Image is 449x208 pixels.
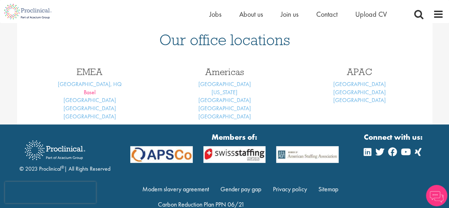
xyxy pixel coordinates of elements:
[84,89,95,96] a: Basel
[163,67,287,76] h3: Americas
[281,10,299,19] a: Join us
[198,96,251,104] a: [GEOGRAPHIC_DATA]
[28,32,422,48] h1: Our office locations
[64,113,116,120] a: [GEOGRAPHIC_DATA]
[316,10,338,19] a: Contact
[364,132,424,143] strong: Connect with us:
[61,164,64,170] sup: ®
[426,185,447,206] img: Chatbot
[318,185,338,193] a: Sitemap
[212,89,237,96] a: [US_STATE]
[64,96,116,104] a: [GEOGRAPHIC_DATA]
[209,10,221,19] a: Jobs
[130,132,339,143] strong: Members of:
[297,67,422,76] h3: APAC
[20,135,91,165] img: Proclinical Recruitment
[271,146,344,163] img: APSCo
[220,185,261,193] a: Gender pay gap
[5,182,96,203] iframe: reCAPTCHA
[198,80,251,88] a: [GEOGRAPHIC_DATA]
[333,96,386,104] a: [GEOGRAPHIC_DATA]
[20,135,110,173] div: © 2023 Proclinical | All Rights Reserved
[333,80,386,88] a: [GEOGRAPHIC_DATA]
[142,185,209,193] a: Modern slavery agreement
[198,146,271,163] img: APSCo
[198,113,251,120] a: [GEOGRAPHIC_DATA]
[355,10,387,19] a: Upload CV
[58,80,122,88] a: [GEOGRAPHIC_DATA], HQ
[28,67,152,76] h3: EMEA
[239,10,263,19] a: About us
[125,146,198,163] img: APSCo
[333,89,386,96] a: [GEOGRAPHIC_DATA]
[273,185,307,193] a: Privacy policy
[198,105,251,112] a: [GEOGRAPHIC_DATA]
[64,105,116,112] a: [GEOGRAPHIC_DATA]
